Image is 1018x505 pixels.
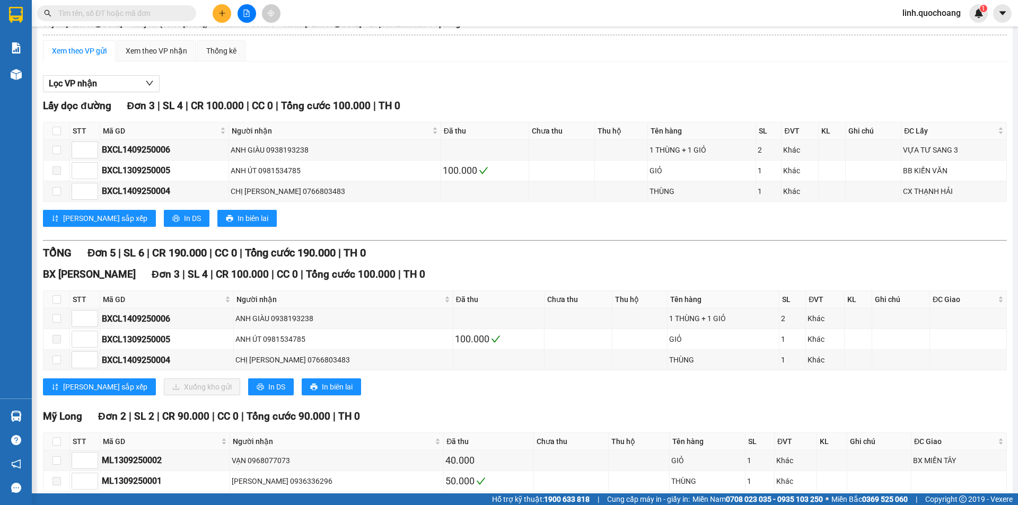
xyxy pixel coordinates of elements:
[235,354,451,366] div: CHỊ [PERSON_NAME] 0766803483
[441,122,530,140] th: Đã thu
[70,122,100,140] th: STT
[226,215,233,223] span: printer
[338,410,360,422] span: TH 0
[650,165,754,176] div: GIỎ
[479,166,488,175] span: check
[162,410,209,422] span: CR 90.000
[443,163,528,178] div: 100.000
[100,350,234,370] td: BXCL1409250004
[775,433,817,450] th: ĐVT
[981,5,985,12] span: 1
[240,246,242,259] span: |
[52,45,107,57] div: Xem theo VP gửi
[808,354,843,366] div: Khác
[191,100,244,112] span: CR 100.000
[903,144,1005,156] div: VỰA TƯ SANG 3
[817,433,847,450] th: KL
[595,122,648,140] th: Thu hộ
[476,476,486,486] span: check
[164,378,240,395] button: downloadXuống kho gửi
[103,294,223,305] span: Mã GD
[152,268,180,280] span: Đơn 3
[846,122,902,140] th: Ghi chú
[232,475,442,487] div: [PERSON_NAME] 0936336296
[43,378,156,395] button: sort-ascending[PERSON_NAME] sắp xếp
[172,215,180,223] span: printer
[215,246,237,259] span: CC 0
[102,454,228,467] div: ML1309250002
[271,268,274,280] span: |
[102,164,227,177] div: BXCL1309250005
[322,381,353,393] span: In biên lai
[959,495,967,503] span: copyright
[43,100,111,112] span: Lấy dọc đường
[933,294,996,305] span: ĐC Giao
[157,410,160,422] span: |
[164,210,209,227] button: printerIn DS
[781,313,804,324] div: 2
[609,433,670,450] th: Thu hộ
[87,246,116,259] span: Đơn 5
[903,165,1005,176] div: BB KIẾN VĂN
[9,47,94,62] div: 0388519935
[9,10,25,21] span: Gửi:
[612,291,668,308] th: Thu hộ
[231,185,438,197] div: CHỊ [PERSON_NAME] 0766803483
[124,246,144,259] span: SL 6
[100,471,230,492] td: ML1309250001
[267,10,275,17] span: aim
[998,8,1007,18] span: caret-down
[776,475,815,487] div: Khác
[529,122,595,140] th: Chưa thu
[152,246,207,259] span: CR 190.000
[783,185,817,197] div: Khác
[783,165,817,176] div: Khác
[233,436,433,447] span: Người nhận
[914,436,996,447] span: ĐC Giao
[210,268,213,280] span: |
[145,79,154,87] span: down
[598,493,599,505] span: |
[182,268,185,280] span: |
[782,122,819,140] th: ĐVT
[235,333,451,345] div: ANH ÚT 0981534785
[231,165,438,176] div: ANH ÚT 0981534785
[808,313,843,324] div: Khác
[63,212,147,224] span: [PERSON_NAME] sắp xếp
[101,9,209,33] div: [GEOGRAPHIC_DATA]
[916,493,917,505] span: |
[186,100,188,112] span: |
[102,333,232,346] div: BXCL1309250005
[100,329,234,350] td: BXCL1309250005
[779,291,806,308] th: SL
[126,45,187,57] div: Xem theo VP nhận
[671,475,743,487] div: THÙNG
[102,474,228,488] div: ML1309250001
[894,6,969,20] span: linh.quochoang
[276,100,278,112] span: |
[445,453,532,468] div: 40.000
[671,455,743,466] div: GIỎ
[9,34,94,47] div: CHỊ ÚT
[268,381,285,393] span: In DS
[301,268,303,280] span: |
[819,122,845,140] th: KL
[545,291,612,308] th: Chưa thu
[51,383,59,392] span: sort-ascending
[650,144,754,156] div: 1 THÙNG + 1 GIỎ
[806,291,845,308] th: ĐVT
[333,410,336,422] span: |
[980,5,987,12] sup: 1
[63,381,147,393] span: [PERSON_NAME] sắp xếp
[238,212,268,224] span: In biên lai
[217,410,239,422] span: CC 0
[758,165,779,176] div: 1
[70,433,100,450] th: STT
[134,410,154,422] span: SL 2
[147,246,150,259] span: |
[232,125,429,137] span: Người nhận
[43,246,72,259] span: TỔNG
[212,410,215,422] span: |
[70,291,100,308] th: STT
[783,144,817,156] div: Khác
